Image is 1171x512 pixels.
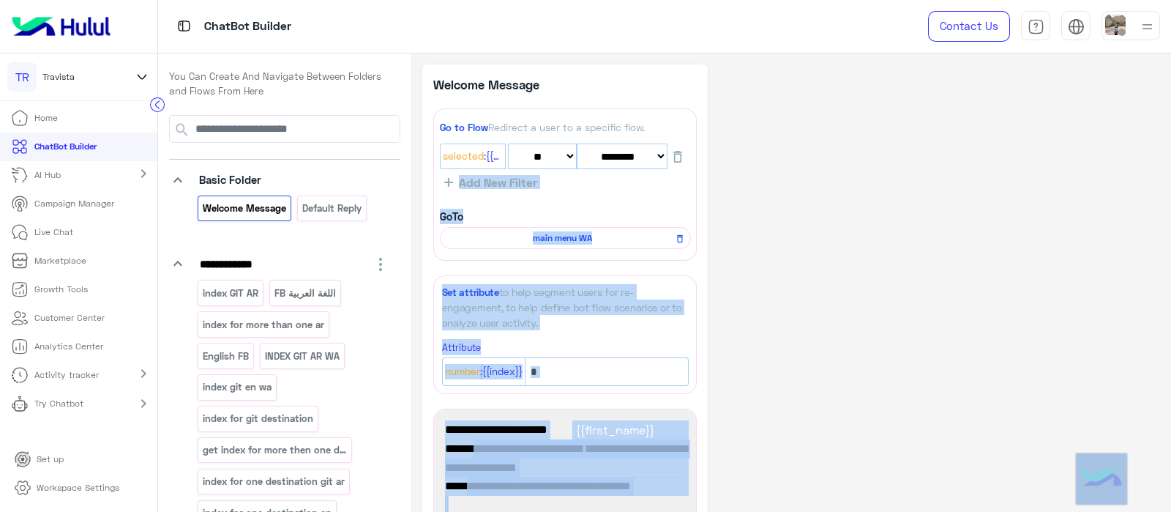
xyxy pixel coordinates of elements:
span: مرحباً! [445,420,685,439]
span: أهلاً بك في ترافستا [GEOGRAPHIC_DATA]. رحلتك تبدأ هنا! اكتشف العالم بسهولة وراحة. ✈🤩 [445,439,685,477]
span: Selected [443,149,484,165]
div: main menu WA [440,227,691,249]
img: tab [175,17,193,35]
span: يرجى اختيار لغتك المفضلة لمتابعة رحلتك. 😊 [445,477,685,496]
p: index for more than one ar [202,316,326,333]
a: tab [1021,11,1050,42]
div: to help segment users for re-engagement, to help define bot flow scenarios or to analyze user act... [442,284,689,330]
p: اللغة العربية FB [273,285,337,302]
p: Marketplace [34,254,86,267]
p: index for one destination git ar [202,473,346,490]
p: get index for more then one destination [202,442,348,459]
p: index GIT AR [202,285,260,302]
p: English FB [202,348,250,365]
div: TR [7,62,37,92]
p: Welcome Message [433,75,565,94]
p: Analytics Center [34,340,103,353]
span: Basic Folder [199,173,261,186]
span: Add New Filter [453,176,537,189]
i: keyboard_arrow_down [169,255,187,272]
p: Try Chatbot [34,397,83,410]
p: You Can Create And Navigate Between Folders and Flows From Here [169,70,400,98]
span: Set attribute [442,286,499,298]
a: Workspace Settings [3,474,131,502]
p: ChatBot Builder [34,140,97,153]
img: userImage [1105,15,1126,35]
img: tab [1028,18,1044,35]
button: Remove Flow [670,229,689,248]
span: main menu WA [448,231,678,245]
p: Workspace Settings [37,481,119,494]
a: Set up [3,445,75,474]
p: Customer Center [34,311,105,324]
span: Number [445,364,480,380]
p: Welcome Message [202,200,288,217]
span: Travista [42,70,75,84]
p: INDEX GIT AR WA [263,348,340,365]
img: profile [1138,18,1156,36]
img: Logo [6,11,116,42]
p: Default reply [301,200,362,217]
p: AI Hub [34,168,61,182]
span: Go to Flow [440,122,488,133]
mat-icon: chevron_right [135,365,152,382]
span: {{first_name}} [576,423,654,437]
p: Home [34,111,58,125]
p: Activity tracker [34,368,99,382]
p: Live Chat [34,226,73,239]
p: ChatBot Builder [204,17,291,37]
small: Attribute [442,342,481,353]
p: Growth Tools [34,283,88,296]
img: tab [1068,18,1085,35]
button: Add New Filter [440,175,542,190]
mat-icon: chevron_right [135,395,152,412]
mat-icon: chevron_right [135,165,152,182]
div: Redirect a user to a specific flow. [440,120,691,135]
span: :{{index}} [480,364,523,380]
p: index for git destination [202,410,315,427]
img: hulul-logo.png [1076,453,1127,505]
p: Set up [37,453,64,466]
b: GoTo [440,210,463,223]
span: :{{ChannelId}} [484,149,503,165]
i: keyboard_arrow_down [169,171,187,189]
p: Campaign Manager [34,197,114,210]
p: index git en wa [202,379,273,396]
a: Contact Us [928,11,1010,42]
